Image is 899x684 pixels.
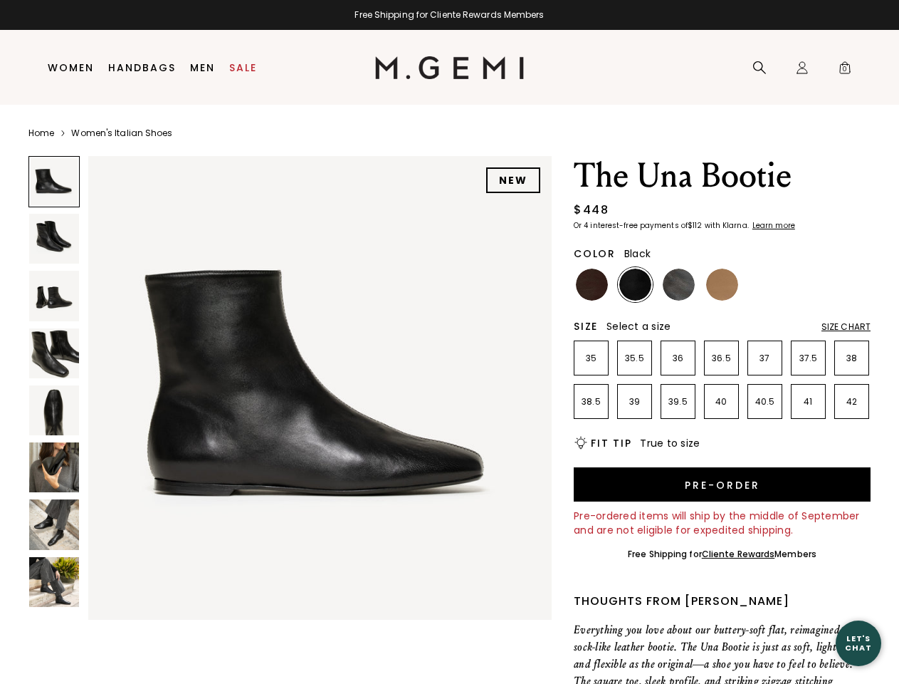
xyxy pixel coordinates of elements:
p: 40 [705,396,738,408]
p: 39.5 [661,396,695,408]
img: The Una Bootie [29,557,79,607]
klarna-placement-style-cta: Learn more [752,220,795,231]
h2: Fit Tip [591,437,631,449]
a: Learn more [751,222,795,230]
img: The Una Bootie [29,214,79,264]
a: Women's Italian Shoes [71,128,172,139]
p: 37.5 [792,353,825,364]
p: 42 [835,396,868,408]
div: Thoughts from [PERSON_NAME] [574,593,871,610]
img: Gunmetal [663,269,695,301]
a: Sale [229,62,257,73]
span: Black [624,247,651,261]
a: Cliente Rewards [702,548,775,560]
a: Women [48,62,94,73]
img: The Una Bootie [29,499,79,549]
p: 37 [748,353,782,364]
div: $448 [574,202,609,219]
span: True to size [640,436,700,450]
img: The Una Bootie [29,328,79,378]
img: The Una Bootie [29,385,79,435]
div: Free Shipping for Members [628,549,816,560]
h1: The Una Bootie [574,156,871,196]
klarna-placement-style-amount: $112 [688,220,702,231]
a: Home [28,128,54,139]
p: 36 [661,353,695,364]
p: 38.5 [574,396,608,408]
span: Select a size [606,319,671,333]
img: The Una Bootie [88,156,552,620]
button: Pre-order [574,467,871,502]
img: The Una Bootie [29,442,79,492]
p: 35 [574,353,608,364]
klarna-placement-style-body: Or 4 interest-free payments of [574,220,688,231]
klarna-placement-style-body: with Klarna [705,220,751,231]
img: M.Gemi [375,56,524,79]
img: Black [619,269,651,301]
h2: Size [574,321,598,332]
div: Let's Chat [836,634,881,652]
img: Chocolate [576,269,608,301]
p: 38 [835,353,868,364]
p: 36.5 [705,353,738,364]
div: Size Chart [821,321,871,333]
span: 0 [838,63,852,78]
img: Light Tan [706,269,738,301]
a: Handbags [108,62,176,73]
h2: Color [574,248,616,259]
p: 39 [618,396,651,408]
p: 35.5 [618,353,651,364]
img: The Una Bootie [29,271,79,321]
div: NEW [486,167,540,193]
p: 41 [792,396,825,408]
a: Men [190,62,215,73]
div: Pre-ordered items will ship by the middle of September and are not eligible for expedited shipping. [574,509,871,537]
p: 40.5 [748,396,782,408]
